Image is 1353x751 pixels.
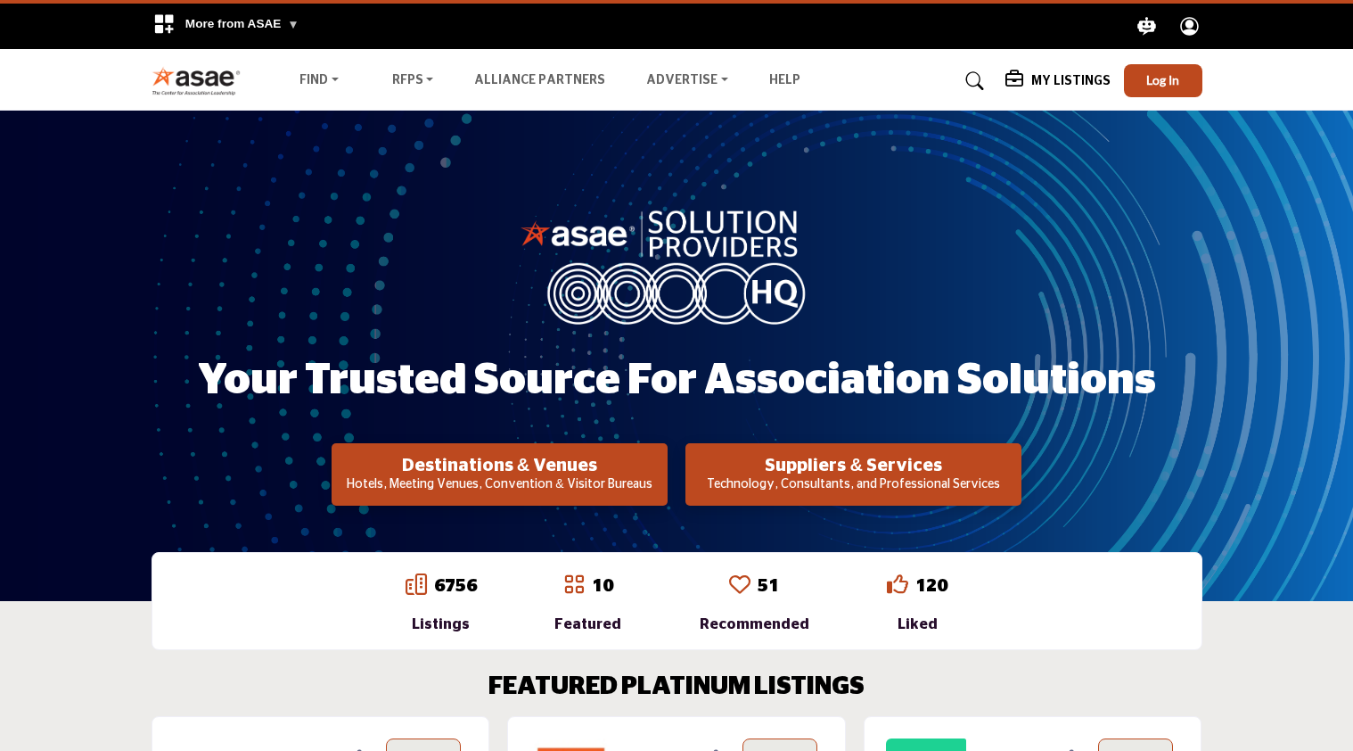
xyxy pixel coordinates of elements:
button: Suppliers & Services Technology, Consultants, and Professional Services [685,443,1021,506]
h2: Destinations & Venues [337,455,662,476]
img: Site Logo [152,66,250,95]
div: Featured [554,614,621,635]
a: Go to Recommended [729,574,750,598]
a: 10 [592,577,613,595]
a: Advertise [634,69,741,94]
a: Search [948,67,996,95]
a: Find [287,69,351,94]
a: RFPs [380,69,447,94]
h2: Suppliers & Services [691,455,1016,476]
h2: FEATURED PLATINUM LISTINGS [488,673,865,703]
a: Alliance Partners [474,74,605,87]
a: Go to Featured [563,574,585,598]
div: My Listings [1005,70,1111,92]
span: Log In [1146,72,1179,87]
a: 51 [758,577,779,595]
div: Listings [406,614,477,635]
div: Liked [887,614,947,635]
button: Destinations & Venues Hotels, Meeting Venues, Convention & Visitor Bureaus [332,443,668,506]
div: More from ASAE [142,4,310,49]
a: Help [769,74,800,87]
h5: My Listings [1031,73,1111,89]
p: Technology, Consultants, and Professional Services [691,476,1016,494]
h1: Your Trusted Source for Association Solutions [198,353,1156,409]
a: 120 [915,577,947,595]
img: image [521,206,832,324]
p: Hotels, Meeting Venues, Convention & Visitor Bureaus [337,476,662,494]
button: Log In [1124,64,1202,97]
span: More from ASAE [185,17,299,30]
i: Go to Liked [887,574,908,595]
div: Recommended [700,614,809,635]
a: 6756 [434,577,477,595]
